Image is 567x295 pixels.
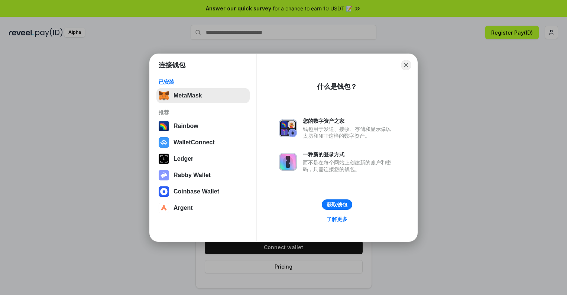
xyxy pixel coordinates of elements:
button: Argent [156,201,250,215]
div: 获取钱包 [327,201,347,208]
button: Rainbow [156,119,250,134]
img: svg+xml,%3Csvg%20xmlns%3D%22http%3A%2F%2Fwww.w3.org%2F2000%2Fsvg%22%20width%3D%2228%22%20height%3... [159,154,169,164]
button: Coinbase Wallet [156,184,250,199]
div: 一种新的登录方式 [303,151,395,158]
button: WalletConnect [156,135,250,150]
button: Ledger [156,151,250,166]
img: svg+xml,%3Csvg%20width%3D%22120%22%20height%3D%22120%22%20viewBox%3D%220%200%20120%20120%22%20fil... [159,121,169,131]
div: Rabby Wallet [174,172,211,179]
div: Rainbow [174,123,198,129]
h1: 连接钱包 [159,61,185,70]
img: svg+xml,%3Csvg%20fill%3D%22none%22%20height%3D%2233%22%20viewBox%3D%220%200%2035%2033%22%20width%... [159,90,169,101]
button: Close [401,60,411,70]
div: 而不是在每个网站上创建新的账户和密码，只需连接您的钱包。 [303,159,395,173]
div: Coinbase Wallet [174,188,219,195]
img: svg+xml,%3Csvg%20xmlns%3D%22http%3A%2F%2Fwww.w3.org%2F2000%2Fsvg%22%20fill%3D%22none%22%20viewBox... [159,170,169,180]
div: 已安装 [159,78,247,85]
div: MetaMask [174,92,202,99]
div: 推荐 [159,109,247,116]
img: svg+xml,%3Csvg%20width%3D%2228%22%20height%3D%2228%22%20viewBox%3D%220%200%2028%2028%22%20fill%3D... [159,203,169,213]
div: Ledger [174,155,193,162]
a: 了解更多 [322,214,352,224]
button: 获取钱包 [322,199,352,210]
img: svg+xml,%3Csvg%20xmlns%3D%22http%3A%2F%2Fwww.w3.org%2F2000%2Fsvg%22%20fill%3D%22none%22%20viewBox... [279,153,297,171]
img: svg+xml,%3Csvg%20xmlns%3D%22http%3A%2F%2Fwww.w3.org%2F2000%2Fsvg%22%20fill%3D%22none%22%20viewBox... [279,119,297,137]
button: MetaMask [156,88,250,103]
button: Rabby Wallet [156,168,250,183]
img: svg+xml,%3Csvg%20width%3D%2228%22%20height%3D%2228%22%20viewBox%3D%220%200%2028%2028%22%20fill%3D... [159,186,169,197]
div: 什么是钱包？ [317,82,357,91]
div: 了解更多 [327,216,347,222]
div: Argent [174,205,193,211]
div: WalletConnect [174,139,215,146]
div: 您的数字资产之家 [303,118,395,124]
img: svg+xml,%3Csvg%20width%3D%2228%22%20height%3D%2228%22%20viewBox%3D%220%200%2028%2028%22%20fill%3D... [159,137,169,148]
div: 钱包用于发送、接收、存储和显示像以太坊和NFT这样的数字资产。 [303,126,395,139]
